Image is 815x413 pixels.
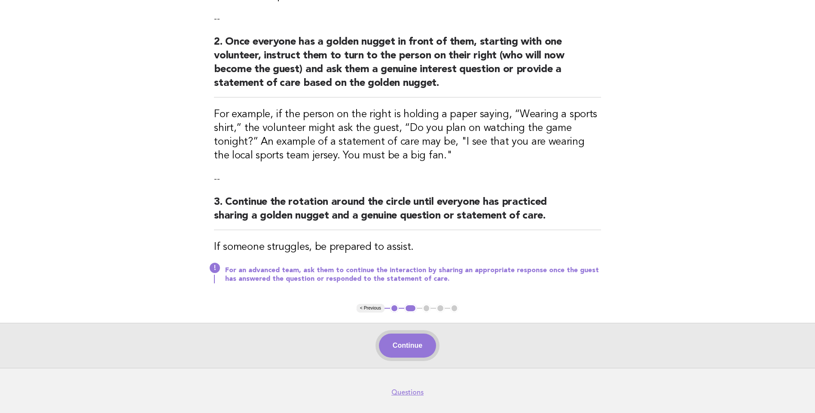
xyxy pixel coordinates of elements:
button: < Previous [357,304,385,313]
button: 2 [404,304,417,313]
a: Questions [391,388,424,397]
button: 1 [390,304,399,313]
h3: If someone struggles, be prepared to assist. [214,240,601,254]
button: Continue [379,334,436,358]
h3: For example, if the person on the right is holding a paper saying, “Wearing a sports shirt,” the ... [214,108,601,163]
h2: 3. Continue the rotation around the circle until everyone has practiced sharing a golden nugget a... [214,195,601,230]
p: -- [214,13,601,25]
h2: 2. Once everyone has a golden nugget in front of them, starting with one volunteer, instruct them... [214,35,601,97]
p: For an advanced team, ask them to continue the interaction by sharing an appropriate response onc... [225,266,601,283]
p: -- [214,173,601,185]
